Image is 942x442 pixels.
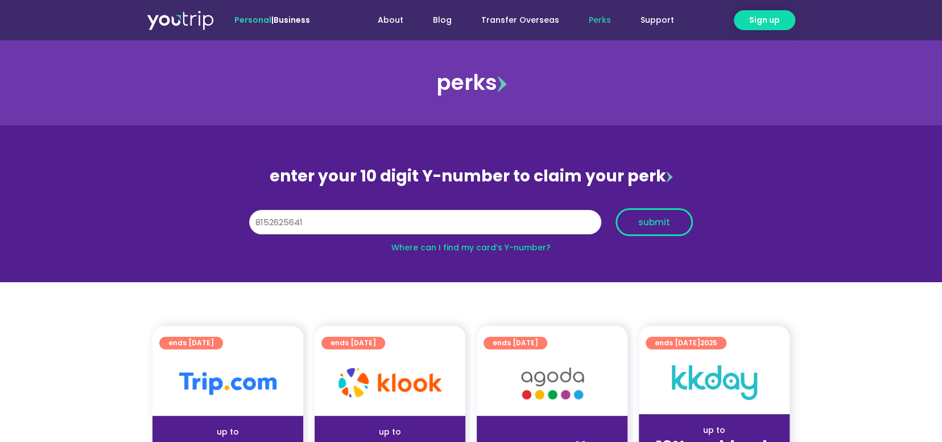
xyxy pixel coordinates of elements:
[574,10,626,31] a: Perks
[234,14,310,26] span: |
[700,338,717,348] span: 2025
[418,10,466,31] a: Blog
[493,337,538,349] span: ends [DATE]
[615,208,693,236] button: submit
[484,337,547,349] a: ends [DATE]
[162,426,294,438] div: up to
[249,208,693,245] form: Y Number
[234,14,271,26] span: Personal
[324,426,456,438] div: up to
[655,337,717,349] span: ends [DATE]
[466,10,574,31] a: Transfer Overseas
[638,218,670,226] span: submit
[274,14,310,26] a: Business
[363,10,418,31] a: About
[734,10,795,30] a: Sign up
[249,210,601,235] input: 10 digit Y-number (e.g. 8123456789)
[749,14,780,26] span: Sign up
[168,337,214,349] span: ends [DATE]
[321,337,385,349] a: ends [DATE]
[542,426,563,437] span: up to
[626,10,689,31] a: Support
[646,337,726,349] a: ends [DATE]2025
[648,424,780,436] div: up to
[159,337,223,349] a: ends [DATE]
[243,162,699,191] div: enter your 10 digit Y-number to claim your perk
[391,242,551,253] a: Where can I find my card’s Y-number?
[341,10,689,31] nav: Menu
[330,337,376,349] span: ends [DATE]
